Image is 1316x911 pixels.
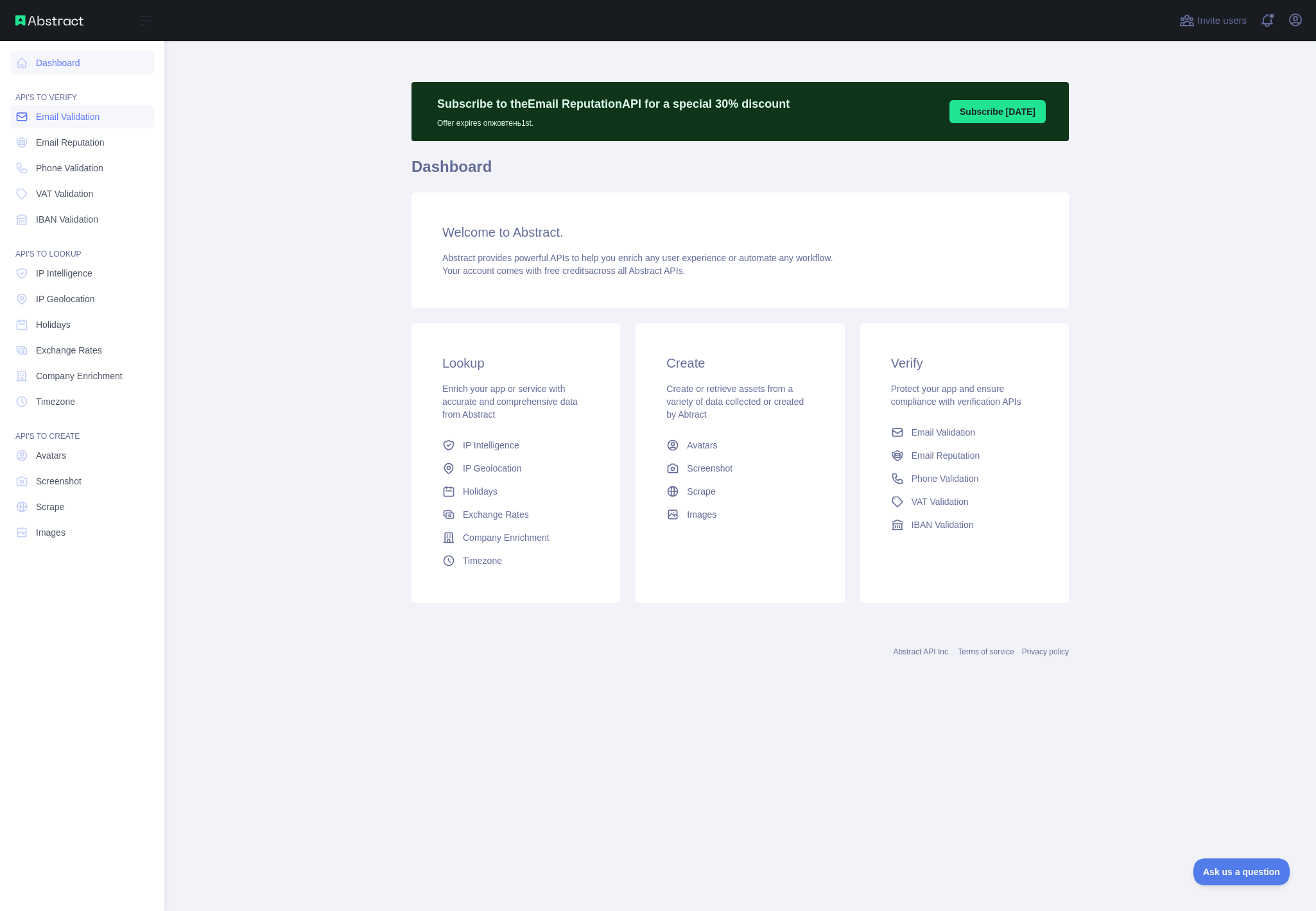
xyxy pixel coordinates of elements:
span: free credits [544,266,589,276]
a: Timezone [10,390,154,413]
button: Invite users [1177,10,1249,31]
h3: Create [666,354,813,372]
span: Avatars [687,439,717,452]
a: Avatars [661,434,818,457]
span: IP Geolocation [36,293,95,305]
a: IP Intelligence [437,434,594,457]
img: Abstract API [15,15,83,26]
span: Scrape [687,485,715,498]
span: Timezone [36,395,75,408]
iframe: Toggle Customer Support [1193,858,1290,885]
div: API'S TO CREATE [10,416,154,441]
span: VAT Validation [912,495,969,508]
span: Exchange Rates [36,344,102,357]
span: Email Reputation [36,136,105,149]
button: Subscribe [DATE] [949,100,1046,123]
h3: Welcome to Abstract. [442,223,1038,241]
p: Subscribe to the Email Reputation API for a special 30 % discount [437,95,790,113]
a: Dashboard [10,51,154,74]
span: Holidays [463,485,498,498]
a: Images [10,521,154,544]
div: API'S TO VERIFY [10,77,154,103]
a: Scrape [10,495,154,518]
a: VAT Validation [886,490,1043,513]
a: Terms of service [958,647,1014,656]
span: Email Validation [912,426,975,439]
span: Screenshot [687,462,732,475]
a: IP Geolocation [437,457,594,480]
span: IBAN Validation [36,213,98,226]
h1: Dashboard [411,157,1069,187]
span: Phone Validation [36,162,103,175]
p: Offer expires on жовтень 1st. [437,113,790,128]
span: Email Validation [36,110,100,123]
a: Abstract API Inc. [894,647,951,656]
a: Screenshot [661,457,818,480]
span: Screenshot [36,475,82,488]
span: Holidays [36,318,71,331]
a: Company Enrichment [437,526,594,549]
span: Email Reputation [912,449,980,462]
span: Your account comes with across all Abstract APIs. [442,266,685,276]
a: Timezone [437,549,594,572]
a: Email Validation [10,105,154,128]
span: Enrich your app or service with accurate and comprehensive data from Abstract [442,384,578,420]
a: IP Geolocation [10,287,154,311]
a: Email Validation [886,421,1043,444]
span: Images [687,508,716,521]
a: Company Enrichment [10,364,154,387]
a: IP Intelligence [10,262,154,285]
a: VAT Validation [10,182,154,205]
span: Avatars [36,449,66,462]
a: Avatars [10,444,154,467]
a: Scrape [661,480,818,503]
span: VAT Validation [36,187,93,200]
span: Company Enrichment [36,370,123,382]
span: Exchange Rates [463,508,529,521]
a: Phone Validation [10,157,154,180]
a: Holidays [10,313,154,336]
span: Protect your app and ensure compliance with verification APIs [891,384,1021,407]
h3: Lookup [442,354,589,372]
span: Invite users [1197,13,1247,28]
h3: Verify [891,354,1038,372]
span: Timezone [463,554,502,567]
a: Phone Validation [886,467,1043,490]
a: Exchange Rates [10,339,154,362]
span: Scrape [36,500,64,513]
span: Abstract provides powerful APIs to help you enrich any user experience or automate any workflow. [442,253,833,263]
span: Images [36,526,65,539]
a: Screenshot [10,470,154,493]
a: IBAN Validation [886,513,1043,536]
span: IBAN Validation [912,518,974,531]
span: Company Enrichment [463,531,550,544]
a: Privacy policy [1022,647,1069,656]
a: Email Reputation [886,444,1043,467]
a: Holidays [437,480,594,503]
span: Create or retrieve assets from a variety of data collected or created by Abtract [666,384,804,420]
div: API'S TO LOOKUP [10,234,154,259]
span: Phone Validation [912,472,979,485]
a: Email Reputation [10,131,154,154]
span: IP Intelligence [463,439,519,452]
a: Images [661,503,818,526]
span: IP Intelligence [36,267,92,280]
a: Exchange Rates [437,503,594,526]
span: IP Geolocation [463,462,522,475]
a: IBAN Validation [10,208,154,231]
